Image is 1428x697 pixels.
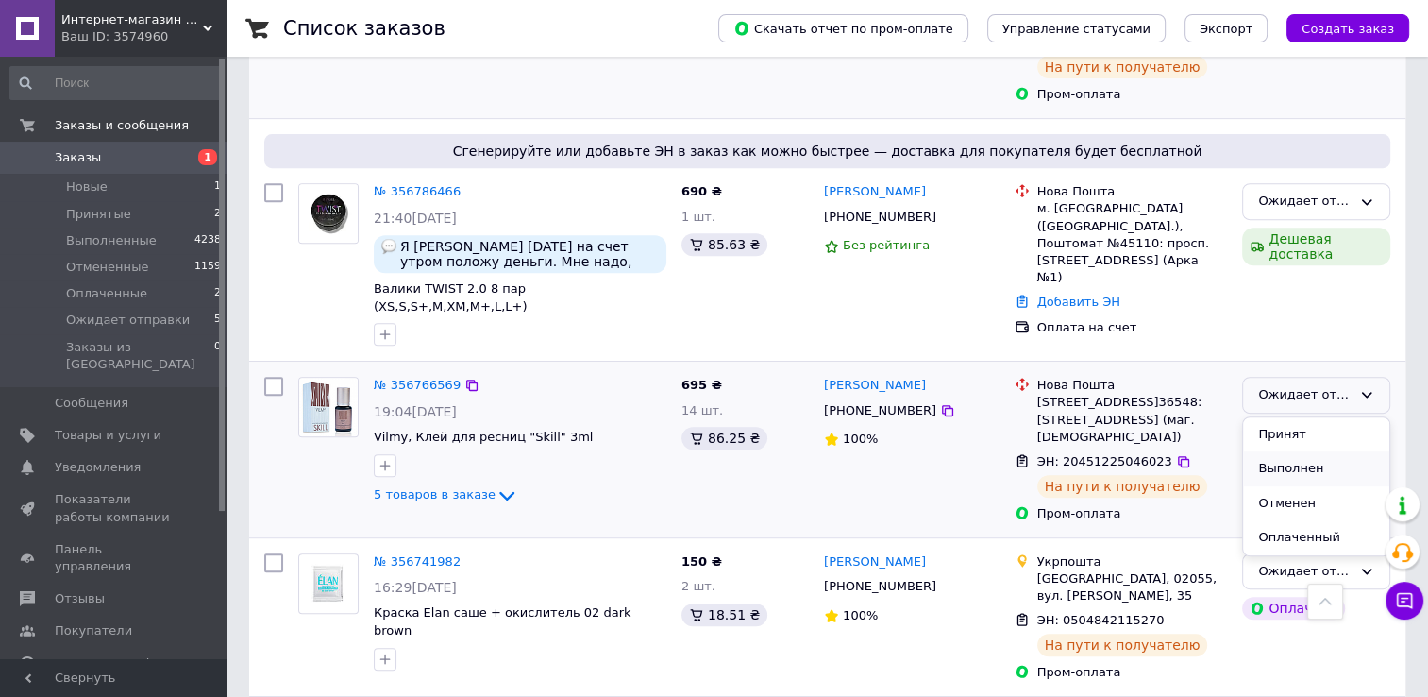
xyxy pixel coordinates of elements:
[1037,613,1165,627] span: ЭН: 0504842115270
[1037,200,1228,286] div: м. [GEOGRAPHIC_DATA] ([GEOGRAPHIC_DATA].), Поштомат №45110: просп. [STREET_ADDRESS] (Арка №1)
[374,487,518,501] a: 5 товаров в заказе
[718,14,968,42] button: Скачать отчет по пром-оплате
[1037,570,1228,604] div: [GEOGRAPHIC_DATA], 02055, вул. [PERSON_NAME], 35
[272,142,1383,161] span: Сгенерируйте или добавьте ЭН в заказ как можно быстрее — доставка для покупателя будет бесплатной
[9,66,223,100] input: Поиск
[1037,634,1208,656] div: На пути к получателю
[733,20,953,37] span: Скачать отчет по пром-оплате
[55,622,132,639] span: Покупатели
[400,239,659,269] span: Я [PERSON_NAME] [DATE] на счет утром положу деньги. Мне надо, чтобы заказ пришел до 15.08 Это воз...
[55,427,161,444] span: Товары и услуги
[1243,520,1389,555] li: Оплаченный
[824,553,926,571] a: [PERSON_NAME]
[302,554,355,613] img: Фото товару
[66,178,108,195] span: Новые
[55,395,128,412] span: Сообщения
[374,430,593,444] a: Vilmy, Клей для ресниц "Skill" 3ml
[987,14,1166,42] button: Управление статусами
[66,259,148,276] span: Отмененные
[55,491,175,525] span: Показатели работы компании
[820,399,940,423] div: [PHONE_NUMBER]
[66,206,131,223] span: Принятые
[1302,22,1394,36] span: Создать заказ
[374,184,461,198] a: № 356786466
[55,459,141,476] span: Уведомления
[1037,377,1228,394] div: Нова Пошта
[214,206,221,223] span: 2
[1037,183,1228,200] div: Нова Пошта
[298,553,359,614] a: Фото товару
[298,183,359,244] a: Фото товару
[374,605,630,637] a: Краска Elan саше + окислитель 02 dark brown
[1037,664,1228,681] div: Пром-оплата
[298,377,359,437] a: Фото товару
[1184,14,1268,42] button: Экспорт
[1037,319,1228,336] div: Оплата на счет
[55,655,157,672] span: Каталог ProSale
[198,149,217,165] span: 1
[66,339,214,373] span: Заказы из [GEOGRAPHIC_DATA]
[66,312,190,329] span: Ожидает отправки
[194,232,221,249] span: 4238
[374,378,461,392] a: № 356766569
[843,238,930,252] span: Без рейтинга
[299,184,358,243] img: Фото товару
[374,554,461,569] a: № 356741982
[61,28,227,45] div: Ваш ID: 3574960
[374,211,457,226] span: 21:40[DATE]
[1037,553,1228,570] div: Укрпошта
[1258,192,1352,212] div: Ожидает отправки
[214,178,221,195] span: 1
[681,233,767,256] div: 85.63 ₴
[299,378,358,436] img: Фото товару
[1258,385,1352,405] div: Ожидает отправки
[681,579,715,593] span: 2 шт.
[1243,486,1389,521] li: Отменен
[681,603,767,626] div: 18.51 ₴
[1037,394,1228,446] div: [STREET_ADDRESS]36548: [STREET_ADDRESS] (маг. [DEMOGRAPHIC_DATA])
[681,378,722,392] span: 695 ₴
[194,259,221,276] span: 1159
[374,580,457,595] span: 16:29[DATE]
[374,281,527,314] a: Валики TWIST 2.0 8 пар (XS,S,S+,M,XM,M+,L,L+)
[820,574,940,599] div: [PHONE_NUMBER]
[214,312,221,329] span: 5
[66,232,157,249] span: Выполненные
[1286,14,1409,42] button: Создать заказ
[1037,454,1172,468] span: ЭН: 20451225046023
[381,239,396,254] img: :speech_balloon:
[1002,22,1151,36] span: Управление статусами
[843,608,878,622] span: 100%
[1242,228,1390,265] div: Дешевая доставка
[55,590,105,607] span: Отзывы
[1037,86,1228,103] div: Пром-оплата
[820,205,940,229] div: [PHONE_NUMBER]
[1258,562,1352,582] div: Ожидает отправки
[1037,505,1228,522] div: Пром-оплата
[374,487,496,501] span: 5 товаров в заказе
[681,184,722,198] span: 690 ₴
[1386,582,1423,620] button: Чат с покупателем
[374,404,457,419] span: 19:04[DATE]
[1037,295,1120,309] a: Добавить ЭН
[1242,597,1344,620] div: Оплачено
[214,339,221,373] span: 0
[824,377,926,395] a: [PERSON_NAME]
[1243,417,1389,452] li: Принят
[55,541,175,575] span: Панель управления
[681,427,767,450] div: 86.25 ₴
[1243,451,1389,486] li: Выполнен
[1200,22,1252,36] span: Экспорт
[1268,21,1409,35] a: Создать заказ
[681,210,715,224] span: 1 шт.
[824,183,926,201] a: [PERSON_NAME]
[214,285,221,302] span: 2
[681,554,722,569] span: 150 ₴
[1037,475,1208,498] div: На пути к получателю
[283,17,445,40] h1: Список заказов
[1037,56,1208,78] div: На пути к получателю
[66,285,147,302] span: Оплаченные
